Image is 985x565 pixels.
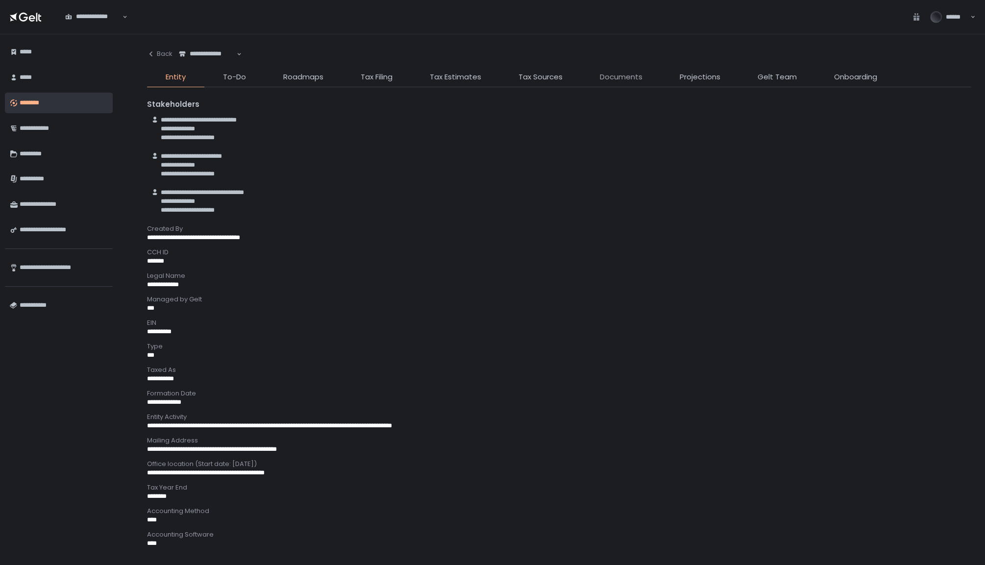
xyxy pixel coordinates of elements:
[147,366,971,374] div: Taxed As
[361,72,393,83] span: Tax Filing
[147,99,971,110] div: Stakeholders
[147,436,971,445] div: Mailing Address
[147,49,172,58] div: Back
[147,507,971,516] div: Accounting Method
[166,72,186,83] span: Entity
[680,72,720,83] span: Projections
[59,7,127,27] div: Search for option
[147,224,971,233] div: Created By
[600,72,642,83] span: Documents
[283,72,323,83] span: Roadmaps
[147,295,971,304] div: Managed by Gelt
[430,72,481,83] span: Tax Estimates
[172,44,242,65] div: Search for option
[147,460,971,468] div: Office location (Start date: [DATE])
[147,413,971,421] div: Entity Activity
[518,72,563,83] span: Tax Sources
[147,389,971,398] div: Formation Date
[147,483,971,492] div: Tax Year End
[147,271,971,280] div: Legal Name
[834,72,877,83] span: Onboarding
[147,319,971,327] div: EIN
[147,44,172,64] button: Back
[65,21,122,31] input: Search for option
[147,248,971,257] div: CCH ID
[147,554,971,563] div: Accounting Software Access
[758,72,797,83] span: Gelt Team
[147,342,971,351] div: Type
[223,72,246,83] span: To-Do
[179,58,236,68] input: Search for option
[147,530,971,539] div: Accounting Software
